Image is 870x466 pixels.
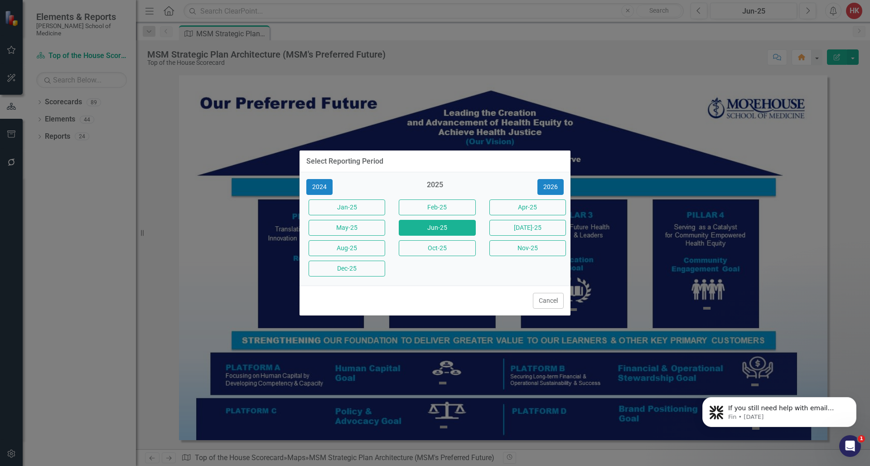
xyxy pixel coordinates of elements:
[309,240,385,256] button: Aug-25
[309,220,385,236] button: May-25
[39,26,150,70] span: If you still need help with email reminders, I’m here to assist you. Would you like to provide mo...
[399,240,475,256] button: Oct-25
[858,435,865,442] span: 1
[309,261,385,277] button: Dec-25
[399,220,475,236] button: Jun-25
[689,378,870,442] iframe: Intercom notifications message
[533,293,564,309] button: Cancel
[396,180,473,195] div: 2025
[306,179,333,195] button: 2024
[537,179,564,195] button: 2026
[399,199,475,215] button: Feb-25
[309,199,385,215] button: Jan-25
[39,35,156,43] p: Message from Fin, sent 5d ago
[489,240,566,256] button: Nov-25
[839,435,861,457] iframe: Intercom live chat
[489,220,566,236] button: [DATE]-25
[489,199,566,215] button: Apr-25
[306,157,383,165] div: Select Reporting Period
